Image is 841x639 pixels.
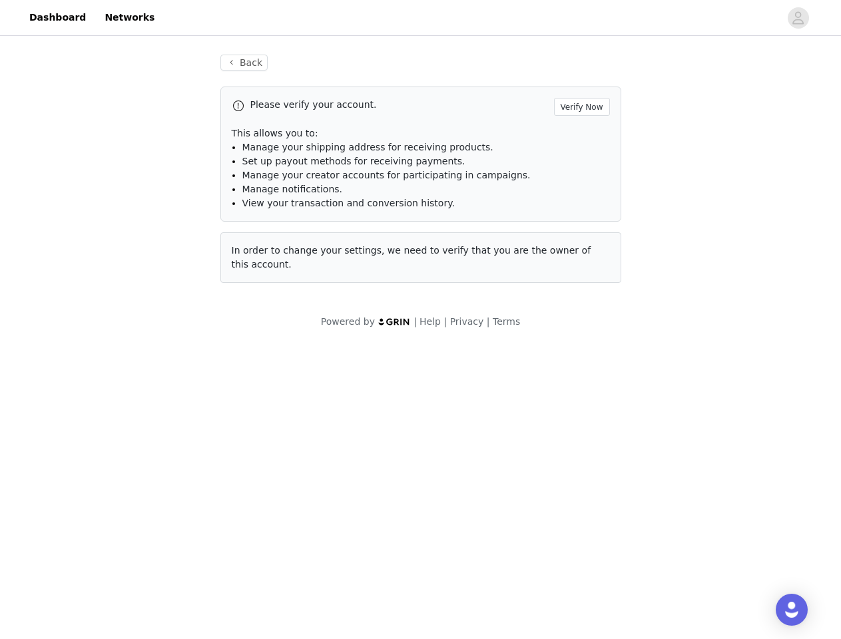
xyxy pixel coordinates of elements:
[21,3,94,33] a: Dashboard
[321,316,375,327] span: Powered by
[420,316,441,327] a: Help
[554,98,610,116] button: Verify Now
[250,98,549,112] p: Please verify your account.
[242,184,343,194] span: Manage notifications.
[414,316,417,327] span: |
[776,594,808,626] div: Open Intercom Messenger
[378,318,411,326] img: logo
[450,316,484,327] a: Privacy
[792,7,804,29] div: avatar
[232,126,610,140] p: This allows you to:
[493,316,520,327] a: Terms
[242,170,531,180] span: Manage your creator accounts for participating in campaigns.
[443,316,447,327] span: |
[97,3,162,33] a: Networks
[242,156,465,166] span: Set up payout methods for receiving payments.
[242,198,455,208] span: View your transaction and conversion history.
[487,316,490,327] span: |
[232,245,591,270] span: In order to change your settings, we need to verify that you are the owner of this account.
[220,55,268,71] button: Back
[242,142,493,152] span: Manage your shipping address for receiving products.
